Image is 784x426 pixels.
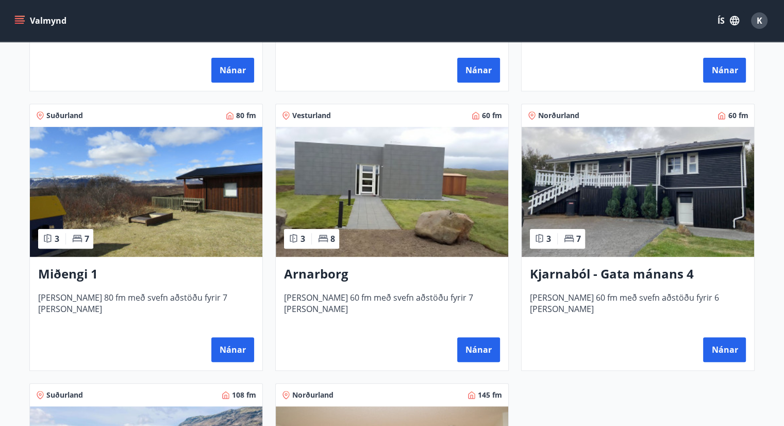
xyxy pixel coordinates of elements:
[530,265,746,284] h3: Kjarnaból - Gata mánans 4
[538,110,579,121] span: Norðurland
[46,110,83,121] span: Suðurland
[30,127,262,257] img: Paella dish
[46,390,83,400] span: Suðurland
[522,127,754,257] img: Paella dish
[292,390,333,400] span: Norðurland
[482,110,502,121] span: 60 fm
[211,337,254,362] button: Nánar
[211,58,254,83] button: Nánar
[703,337,746,362] button: Nánar
[284,265,500,284] h3: Arnarborg
[703,58,746,83] button: Nánar
[38,292,254,326] span: [PERSON_NAME] 80 fm með svefn aðstöðu fyrir 7 [PERSON_NAME]
[457,337,500,362] button: Nánar
[236,110,256,121] span: 80 fm
[301,233,305,244] span: 3
[38,265,254,284] h3: Miðengi 1
[747,8,772,33] button: K
[457,58,500,83] button: Nánar
[12,11,71,30] button: menu
[478,390,502,400] span: 145 fm
[284,292,500,326] span: [PERSON_NAME] 60 fm með svefn aðstöðu fyrir 7 [PERSON_NAME]
[530,292,746,326] span: [PERSON_NAME] 60 fm með svefn aðstöðu fyrir 6 [PERSON_NAME]
[728,110,748,121] span: 60 fm
[330,233,335,244] span: 8
[292,110,331,121] span: Vesturland
[232,390,256,400] span: 108 fm
[757,15,762,26] span: K
[55,233,59,244] span: 3
[85,233,89,244] span: 7
[276,127,508,257] img: Paella dish
[576,233,581,244] span: 7
[712,11,745,30] button: ÍS
[546,233,551,244] span: 3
